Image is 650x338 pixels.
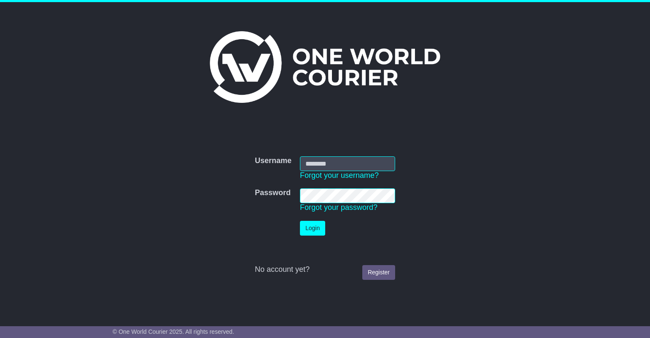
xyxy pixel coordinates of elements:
[362,265,395,280] a: Register
[255,265,395,274] div: No account yet?
[300,221,325,236] button: Login
[210,31,440,103] img: One World
[112,328,234,335] span: © One World Courier 2025. All rights reserved.
[300,171,379,180] a: Forgot your username?
[300,203,377,212] a: Forgot your password?
[255,188,291,198] label: Password
[255,156,292,166] label: Username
